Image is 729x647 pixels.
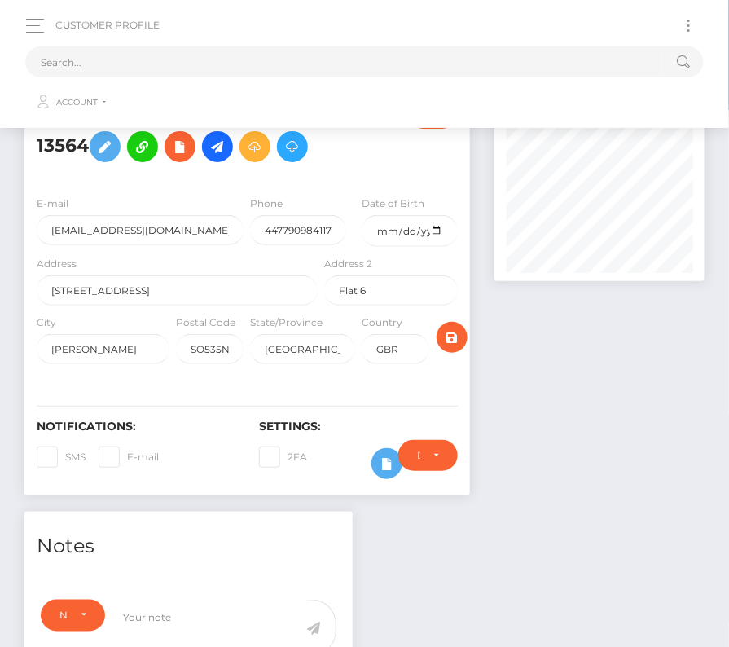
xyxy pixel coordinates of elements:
label: Country [362,315,402,330]
label: E-mail [99,447,159,468]
label: State/Province [250,315,323,330]
button: Do not require [398,440,457,471]
h4: Notes [37,532,340,561]
a: Initiate Payout [202,131,233,162]
label: Address 2 [324,257,372,271]
input: Search... [25,46,661,77]
label: Phone [250,196,283,211]
h5: [PERSON_NAME] - ID: Star-13564 [37,98,309,170]
label: Address [37,257,77,271]
label: 2FA [259,447,307,468]
h6: Settings: [259,420,457,434]
span: Account [56,95,98,110]
button: Note Type [41,600,105,631]
button: Toggle navigation [674,15,704,37]
div: Note Type [59,609,68,622]
label: SMS [37,447,86,468]
a: Customer Profile [55,8,160,42]
label: E-mail [37,196,68,211]
label: City [37,315,56,330]
label: Date of Birth [362,196,424,211]
div: Do not require [417,449,419,462]
h6: Notifications: [37,420,235,434]
label: Postal Code [176,315,235,330]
